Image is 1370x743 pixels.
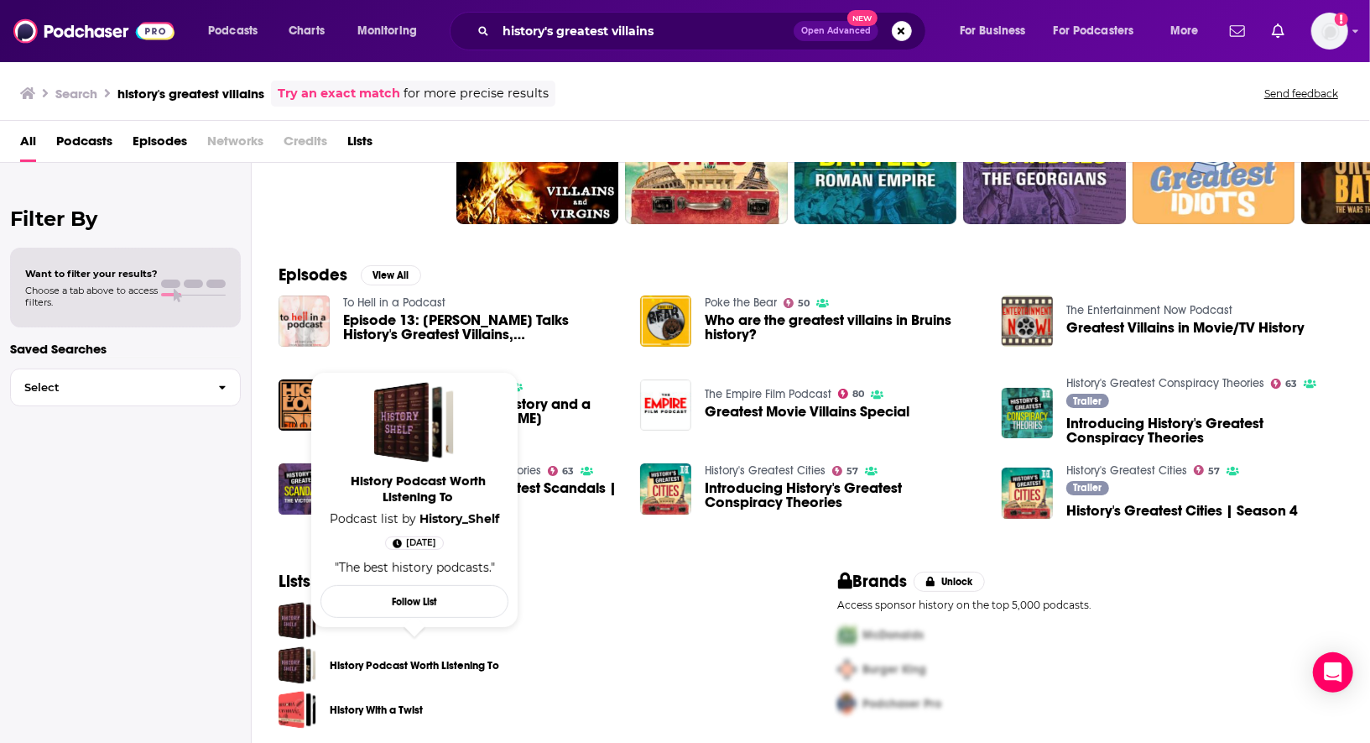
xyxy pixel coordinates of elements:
button: Open AdvancedNew [794,21,878,41]
a: Greatest Movie Villains Special [705,405,909,419]
span: Trailer [1073,396,1102,406]
a: The Entertainment Now Podcast [1066,303,1232,317]
img: First Pro Logo [831,618,863,652]
span: Monitoring [357,19,417,43]
img: Who are the greatest villains in Bruins history? [640,296,691,347]
a: History's Greatest Cities [1066,463,1187,478]
img: Greatest Movie Villains Special [640,379,691,431]
h2: Episodes [279,264,347,285]
span: Podcasts [208,19,258,43]
span: Credits [284,128,327,162]
div: Search podcasts, credits, & more... [466,12,942,50]
a: Poke the Bear [705,296,777,310]
span: 63 [562,468,574,475]
a: The Empire Film Podcast [705,387,831,401]
span: Select [11,382,205,393]
h3: history's greatest villains [117,86,264,102]
span: Networks [207,128,263,162]
button: open menu [1159,18,1220,44]
span: Podcast list by [323,511,506,526]
a: Introducing History's Greatest Conspiracy Theories [640,463,691,515]
span: 57 [1208,468,1220,475]
span: For Podcasters [1054,19,1134,43]
span: More [1170,19,1199,43]
a: History Podcast Worth Listening To [324,473,512,511]
span: History Podcast Worth Listening To [324,473,512,505]
a: History Podcast Worth Listening To [279,646,316,684]
span: 80 [852,390,864,398]
span: Trailer [1073,483,1102,493]
img: History's Greatest Cities | Season 4 [1002,468,1053,519]
img: Podchaser - Follow, Share and Rate Podcasts [13,15,175,47]
img: Second Pro Logo [831,652,863,687]
button: Unlock [914,572,985,592]
span: [DATE] [406,535,436,552]
button: open menu [948,18,1047,44]
p: Access sponsor history on the top 5,000 podcasts. [838,599,1344,611]
span: 63 [1285,380,1297,388]
a: Podcasts [56,128,112,162]
span: Logged in as BogaardsPR [1311,13,1348,50]
a: EpisodesView All [279,264,421,285]
a: History's Greatest Conspiracy Theories [343,463,541,478]
span: Podchaser Pro [863,697,942,711]
h2: Lists [279,571,310,592]
a: Best of History Shelf [279,602,316,640]
span: For Business [960,19,1026,43]
a: Lists [347,128,372,162]
a: Episodes [133,128,187,162]
span: 57 [846,468,858,475]
a: History With a Twist [279,691,316,729]
input: Search podcasts, credits, & more... [496,18,794,44]
a: 57 [832,466,859,476]
button: Follow List [320,585,508,618]
a: 63 [548,466,575,476]
a: 57 [1194,465,1221,475]
img: Introducing History's Greatest Conspiracy Theories [1002,388,1053,439]
img: Greatest Villains in NBA History and a Hero Named Michael Jordan [279,379,330,431]
a: History Podcast Worth Listening To [330,657,499,675]
a: 50 [784,298,810,308]
img: Introducing History's Greatest Scandals | New Podcast [279,463,330,515]
span: Want to filter your results? [25,268,158,280]
svg: Add a profile image [1335,13,1348,26]
a: To Hell in a Podcast [343,296,445,310]
a: Charts [278,18,335,44]
a: History's Greatest Cities | Season 4 [1066,504,1298,518]
a: Introducing History's Greatest Conspiracy Theories [705,481,982,510]
a: History With a Twist [330,701,423,719]
a: History's Greatest Cities [705,463,826,478]
div: Open Intercom Messenger [1313,652,1353,693]
p: Saved Searches [10,341,241,357]
span: Introducing History's Greatest Conspiracy Theories [1066,416,1343,445]
img: Episode 13: Jamie Talks History's Greatest Villains, Fritz Haber Edition! [279,296,330,347]
span: 50 [798,300,810,307]
a: Greatest Villains in Movie/TV History [1002,296,1053,347]
a: History_Shelf [419,511,499,526]
a: Nov 25th, 2022 [385,536,444,550]
button: Show profile menu [1311,13,1348,50]
a: Try an exact match [278,84,400,103]
a: Greatest Villains in Movie/TV History [1066,321,1305,335]
span: Who are the greatest villains in Bruins history? [705,313,982,342]
a: Episode 13: Jamie Talks History's Greatest Villains, Fritz Haber Edition! [343,313,620,342]
a: Show notifications dropdown [1223,17,1252,45]
h3: Search [55,86,97,102]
